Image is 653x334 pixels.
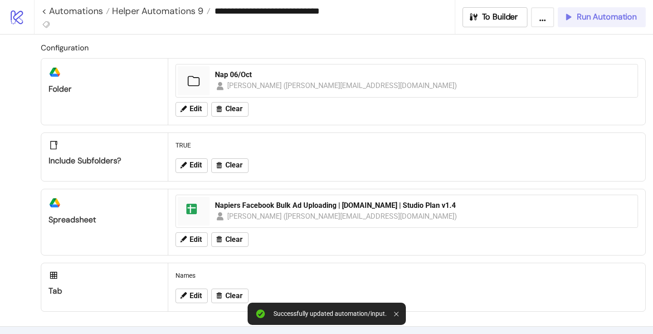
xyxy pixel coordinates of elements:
[225,105,243,113] span: Clear
[172,137,642,154] div: TRUE
[172,267,642,284] div: Names
[175,102,208,117] button: Edit
[49,156,161,166] div: Include subfolders?
[42,6,110,15] a: < Automations
[225,292,243,300] span: Clear
[49,286,161,296] div: Tab
[175,158,208,173] button: Edit
[463,7,528,27] button: To Builder
[227,80,458,91] div: [PERSON_NAME] ([PERSON_NAME][EMAIL_ADDRESS][DOMAIN_NAME])
[225,161,243,169] span: Clear
[175,289,208,303] button: Edit
[225,236,243,244] span: Clear
[215,201,632,211] div: Napiers Facebook Bulk Ad Uploading | [DOMAIN_NAME] | Studio Plan v1.4
[211,158,249,173] button: Clear
[211,289,249,303] button: Clear
[110,6,210,15] a: Helper Automations 9
[211,232,249,247] button: Clear
[49,215,161,225] div: Spreadsheet
[482,12,518,22] span: To Builder
[190,105,202,113] span: Edit
[227,211,458,222] div: [PERSON_NAME] ([PERSON_NAME][EMAIL_ADDRESS][DOMAIN_NAME])
[190,236,202,244] span: Edit
[215,70,632,80] div: Nap 06/Oct
[110,5,204,17] span: Helper Automations 9
[273,310,387,318] div: Successfully updated automation/input.
[49,84,161,94] div: Folder
[190,161,202,169] span: Edit
[175,232,208,247] button: Edit
[558,7,646,27] button: Run Automation
[531,7,554,27] button: ...
[577,12,637,22] span: Run Automation
[211,102,249,117] button: Clear
[190,292,202,300] span: Edit
[41,42,646,54] h2: Configuration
